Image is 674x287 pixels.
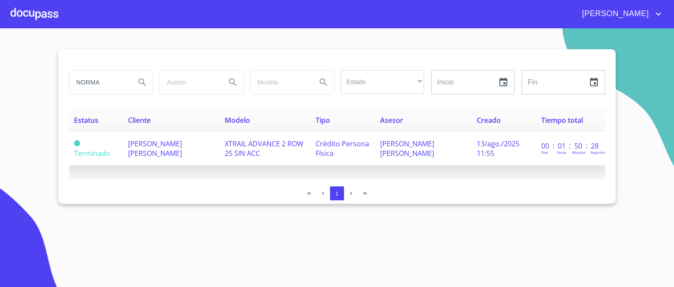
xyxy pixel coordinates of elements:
[160,71,219,94] input: search
[590,150,607,155] p: Segundos
[576,7,664,21] button: account of current user
[576,7,653,21] span: [PERSON_NAME]
[128,115,151,125] span: Cliente
[572,150,586,155] p: Minutos
[380,115,403,125] span: Asesor
[340,70,424,94] div: ​
[477,115,501,125] span: Creado
[250,71,310,94] input: search
[541,115,583,125] span: Tiempo total
[74,115,98,125] span: Estatus
[74,140,80,146] span: Terminado
[225,115,250,125] span: Modelo
[330,186,344,200] button: 1
[335,190,338,197] span: 1
[316,115,330,125] span: Tipo
[225,139,303,158] span: XTRAIL ADVANCE 2 ROW 25 SIN ACC
[477,139,519,158] span: 13/ago./2025 11:55
[128,139,182,158] span: [PERSON_NAME] [PERSON_NAME]
[69,71,128,94] input: search
[132,72,153,93] button: Search
[541,150,548,155] p: Dias
[74,149,110,158] span: Terminado
[222,72,243,93] button: Search
[557,150,566,155] p: Horas
[380,139,434,158] span: [PERSON_NAME] [PERSON_NAME]
[316,139,369,158] span: Crédito Persona Física
[541,141,600,151] p: 00 : 01 : 50 : 28
[313,72,334,93] button: Search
